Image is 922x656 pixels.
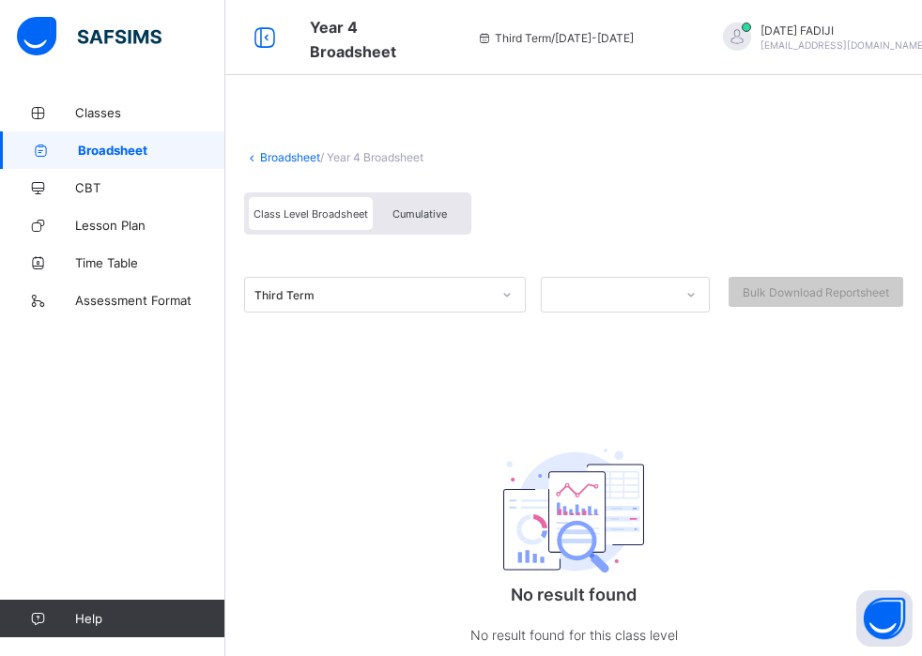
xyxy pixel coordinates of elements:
a: Broadsheet [260,150,320,164]
span: Class Level Broadsheet [254,207,368,221]
div: Third Term [254,288,491,302]
span: Bulk Download Reportsheet [743,285,889,299]
span: CBT [75,180,225,195]
span: / Year 4 Broadsheet [320,150,423,164]
button: Open asap [856,590,913,647]
span: Cumulative [392,207,447,221]
span: Time Table [75,255,225,270]
span: session/term information [476,31,634,45]
span: Help [75,611,224,626]
span: Assessment Format [75,293,225,308]
span: Lesson Plan [75,218,225,233]
p: No result found for this class level [386,623,761,647]
span: Broadsheet [78,143,225,158]
span: Classes [75,105,225,120]
p: No result found [386,585,761,604]
span: Class Arm Broadsheet [310,18,396,61]
img: classEmptyState.7d4ec5dc6d57f4e1adfd249b62c1c528.svg [503,449,644,572]
img: safsims [17,17,161,56]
